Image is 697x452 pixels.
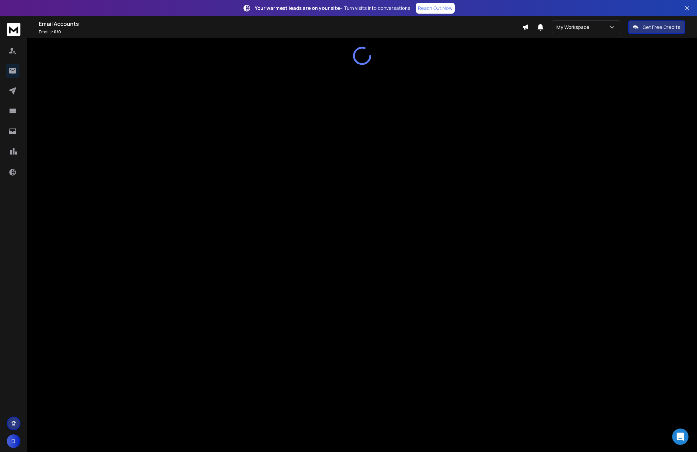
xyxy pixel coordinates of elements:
[672,429,688,445] div: Open Intercom Messenger
[39,20,522,28] h1: Email Accounts
[643,24,680,31] p: Get Free Credits
[418,5,453,12] p: Reach Out Now
[7,434,20,448] button: D
[628,20,685,34] button: Get Free Credits
[54,29,61,35] span: 0 / 0
[255,5,410,12] p: – Turn visits into conversations
[556,24,592,31] p: My Workspace
[39,29,522,35] p: Emails :
[255,5,340,11] strong: Your warmest leads are on your site
[416,3,455,14] a: Reach Out Now
[7,23,20,36] img: logo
